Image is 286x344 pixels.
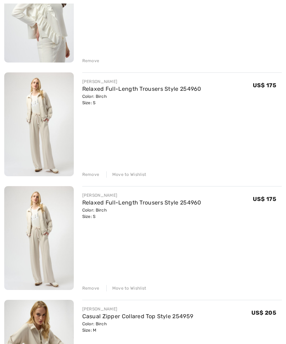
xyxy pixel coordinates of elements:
[82,285,100,291] div: Remove
[82,85,201,92] a: Relaxed Full-Length Trousers Style 254960
[4,72,74,176] img: Relaxed Full-Length Trousers Style 254960
[82,199,201,206] a: Relaxed Full-Length Trousers Style 254960
[82,78,201,85] div: [PERSON_NAME]
[82,58,100,64] div: Remove
[82,93,201,106] div: Color: Birch Size: S
[82,171,100,178] div: Remove
[253,82,276,89] span: US$ 175
[251,309,276,316] span: US$ 205
[82,192,201,198] div: [PERSON_NAME]
[106,171,147,178] div: Move to Wishlist
[106,285,147,291] div: Move to Wishlist
[82,313,193,320] a: Casual Zipper Collared Top Style 254959
[82,207,201,220] div: Color: Birch Size: S
[253,196,276,202] span: US$ 175
[4,186,74,290] img: Relaxed Full-Length Trousers Style 254960
[82,321,193,333] div: Color: Birch Size: M
[82,306,193,312] div: [PERSON_NAME]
